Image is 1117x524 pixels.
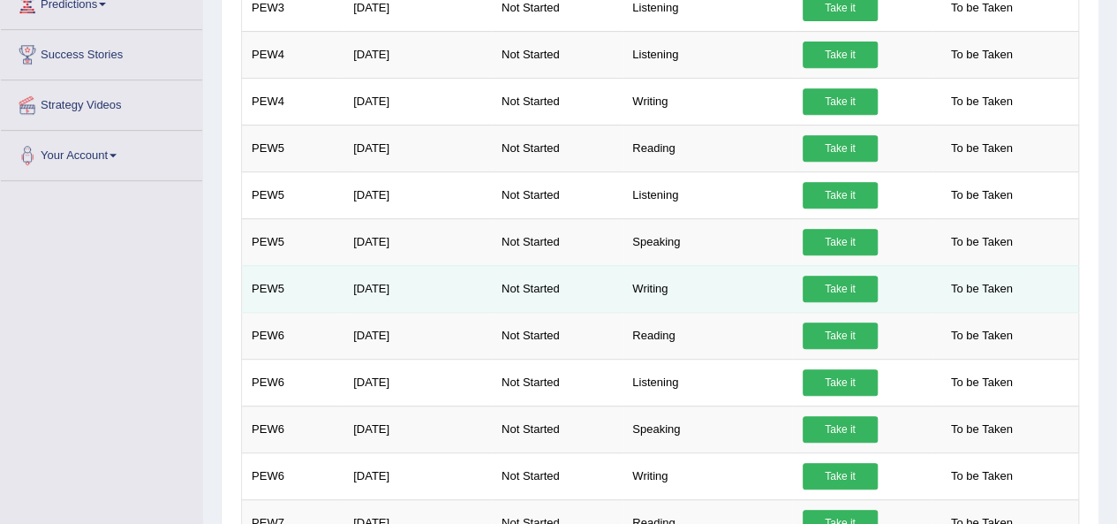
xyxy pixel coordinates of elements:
a: Take it [803,276,878,302]
td: [DATE] [343,359,492,406]
span: To be Taken [942,88,1022,115]
a: Take it [803,416,878,443]
span: To be Taken [942,323,1022,349]
a: Success Stories [1,30,202,74]
span: To be Taken [942,42,1022,68]
td: Not Started [492,78,623,125]
td: PEW4 [242,31,344,78]
td: Not Started [492,312,623,359]
td: PEW5 [242,218,344,265]
a: Your Account [1,131,202,175]
td: PEW5 [242,125,344,171]
a: Take it [803,229,878,255]
td: PEW6 [242,452,344,499]
span: To be Taken [942,463,1022,490]
span: To be Taken [942,369,1022,396]
td: PEW6 [242,406,344,452]
td: [DATE] [343,312,492,359]
td: Writing [623,78,793,125]
td: Not Started [492,265,623,312]
span: To be Taken [942,182,1022,209]
a: Strategy Videos [1,80,202,125]
td: Speaking [623,406,793,452]
a: Take it [803,323,878,349]
td: [DATE] [343,125,492,171]
td: Not Started [492,359,623,406]
td: Listening [623,359,793,406]
td: [DATE] [343,218,492,265]
td: [DATE] [343,452,492,499]
td: [DATE] [343,171,492,218]
a: Take it [803,88,878,115]
td: Listening [623,171,793,218]
span: To be Taken [942,276,1022,302]
span: To be Taken [942,229,1022,255]
td: Not Started [492,406,623,452]
td: [DATE] [343,31,492,78]
td: Reading [623,125,793,171]
td: PEW6 [242,312,344,359]
td: Not Started [492,171,623,218]
span: To be Taken [942,135,1022,162]
td: Not Started [492,218,623,265]
td: Not Started [492,31,623,78]
td: Speaking [623,218,793,265]
a: Take it [803,42,878,68]
td: PEW5 [242,171,344,218]
a: Take it [803,182,878,209]
td: PEW5 [242,265,344,312]
td: [DATE] [343,78,492,125]
td: [DATE] [343,406,492,452]
td: PEW6 [242,359,344,406]
a: Take it [803,463,878,490]
td: Listening [623,31,793,78]
td: Not Started [492,125,623,171]
td: Not Started [492,452,623,499]
td: PEW4 [242,78,344,125]
span: To be Taken [942,416,1022,443]
a: Take it [803,135,878,162]
a: Take it [803,369,878,396]
td: [DATE] [343,265,492,312]
td: Writing [623,452,793,499]
td: Reading [623,312,793,359]
td: Writing [623,265,793,312]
